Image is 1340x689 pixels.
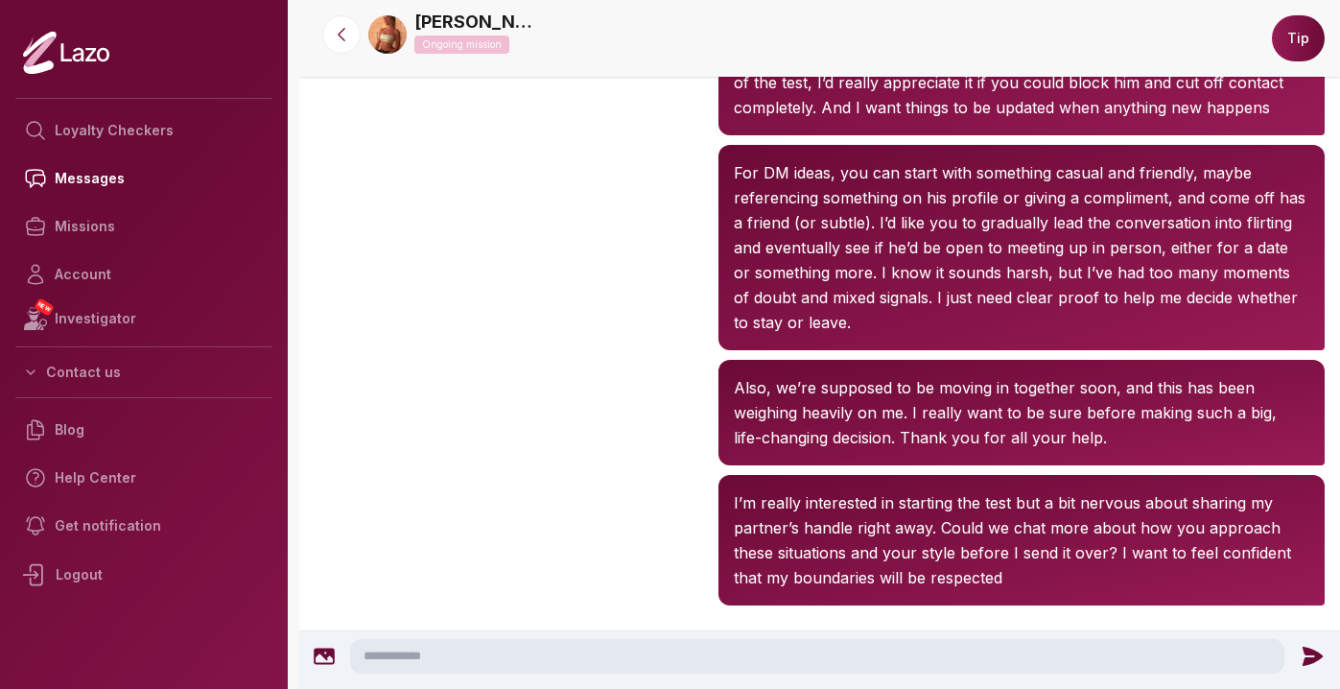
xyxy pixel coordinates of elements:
[414,9,539,36] a: [PERSON_NAME]
[15,250,272,298] a: Account
[15,154,272,202] a: Messages
[734,375,1309,450] p: Also, we’re supposed to be moving in together soon, and this has been weighing heavily on me. I r...
[734,490,1309,590] p: I’m really interested in starting the test but a bit nervous about sharing my partner’s handle ri...
[15,454,272,502] a: Help Center
[15,406,272,454] a: Blog
[15,550,272,600] div: Logout
[15,202,272,250] a: Missions
[734,160,1309,335] p: For DM ideas, you can start with something casual and friendly, maybe referencing something on hi...
[15,107,272,154] a: Loyalty Checkers
[15,502,272,550] a: Get notification
[1272,15,1325,61] button: Tip
[368,15,407,54] img: 5dd41377-3645-4864-a336-8eda7bc24f8f
[34,297,55,317] span: NEW
[414,36,509,54] p: Ongoing mission
[15,355,272,390] button: Contact us
[15,298,272,339] a: NEWInvestigator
